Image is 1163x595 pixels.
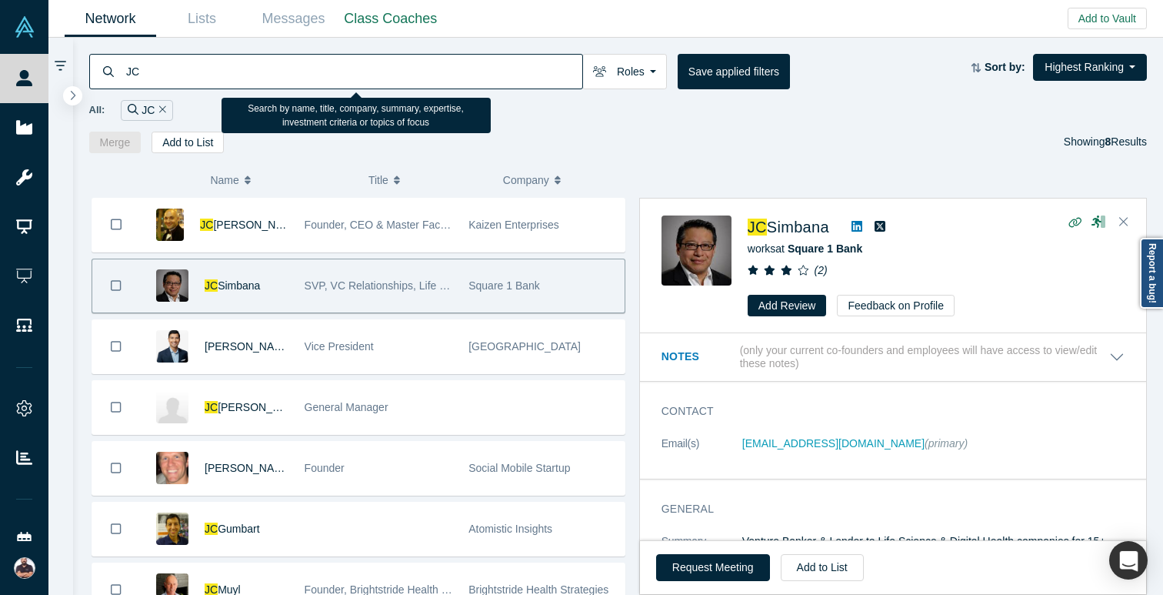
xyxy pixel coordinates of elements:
[152,132,224,153] button: Add to List
[156,330,188,363] img: Gaurav Bhogale's Profile Image
[1105,135,1147,148] span: Results
[305,219,469,231] span: Founder, CEO & Master Facilitator
[468,462,570,474] span: Social Mobile Startup
[468,279,540,292] span: Square 1 Bank
[468,219,559,231] span: Kaizen Enterprises
[92,198,140,252] button: Bookmark
[156,209,184,241] img: JC Duarte's Profile Image
[155,102,166,119] button: Remove Filter
[1105,135,1111,148] strong: 8
[205,401,218,413] span: JC
[210,164,238,196] span: Name
[1033,54,1147,81] button: Highest Ranking
[678,54,790,89] button: Save applied filters
[92,259,140,313] button: Bookmark
[925,437,968,450] span: (primary)
[65,1,156,37] a: Network
[661,349,737,365] h3: Notes
[200,219,213,231] span: JC
[748,242,862,255] span: works at
[985,61,1025,73] strong: Sort by:
[92,320,140,373] button: Bookmark
[305,401,388,413] span: General Manager
[781,554,864,581] button: Add to List
[661,501,1103,517] h3: General
[661,216,731,286] img: JC Simbana's Profile Image
[92,503,140,556] button: Bookmark
[156,1,248,37] a: Lists
[661,436,742,468] dt: Email(s)
[1140,238,1163,309] a: Report a bug!
[156,269,188,302] img: JC Simbana's Profile Image
[305,279,561,292] span: SVP, VC Relationships, Life Sciences & Digital Health
[213,219,302,231] span: [PERSON_NAME]
[92,381,140,434] button: Bookmark
[305,340,374,353] span: Vice President
[837,295,955,316] button: Feedback on Profile
[210,164,352,196] button: Name
[14,557,35,579] img: Muhannad Taslaq's Account
[503,164,621,196] button: Company
[368,164,487,196] button: Title
[305,462,345,474] span: Founder
[121,100,173,121] div: JC
[767,219,829,236] span: Simbana
[661,403,1103,420] h3: Contact
[740,344,1109,370] p: (only your current co-founders and employees will have access to view/edit these notes)
[656,554,770,581] button: Request Meeting
[205,523,218,535] span: JC
[205,279,260,292] a: JCSimbana
[92,442,140,495] button: Bookmark
[1068,8,1147,29] button: Add to Vault
[248,1,339,37] a: Messages
[218,523,259,535] span: Gumbart
[582,54,667,89] button: Roles
[156,452,188,484] img: Logan Deans's Profile Image
[205,279,218,292] span: JC
[368,164,388,196] span: Title
[339,1,442,37] a: Class Coaches
[156,513,188,545] img: JC Gumbart's Profile Image
[218,401,306,413] span: [PERSON_NAME]
[468,340,581,353] span: [GEOGRAPHIC_DATA]
[89,102,105,118] span: All:
[156,391,188,423] img: JC Chang's Profile Image
[468,523,552,535] span: Atomistic Insights
[748,295,827,316] button: Add Review
[748,219,829,236] a: JCSimbana
[503,164,549,196] span: Company
[788,242,862,255] a: Square 1 Bank
[89,132,142,153] button: Merge
[205,340,293,353] a: [PERSON_NAME]
[1112,210,1135,235] button: Close
[14,16,35,38] img: Alchemist Vault Logo
[661,344,1125,370] button: Notes (only your current co-founders and employees will have access to view/edit these notes)
[742,437,925,450] a: [EMAIL_ADDRESS][DOMAIN_NAME]
[205,523,260,535] a: JCGumbart
[1064,132,1147,153] div: Showing
[205,462,293,474] a: [PERSON_NAME]
[200,219,302,231] a: JC[PERSON_NAME]
[815,264,828,276] i: ( 2 )
[125,53,582,89] input: Search by name, title, company, summary, expertise, investment criteria or topics of focus
[748,219,767,236] span: JC
[218,279,260,292] span: Simbana
[205,401,306,413] a: JC[PERSON_NAME]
